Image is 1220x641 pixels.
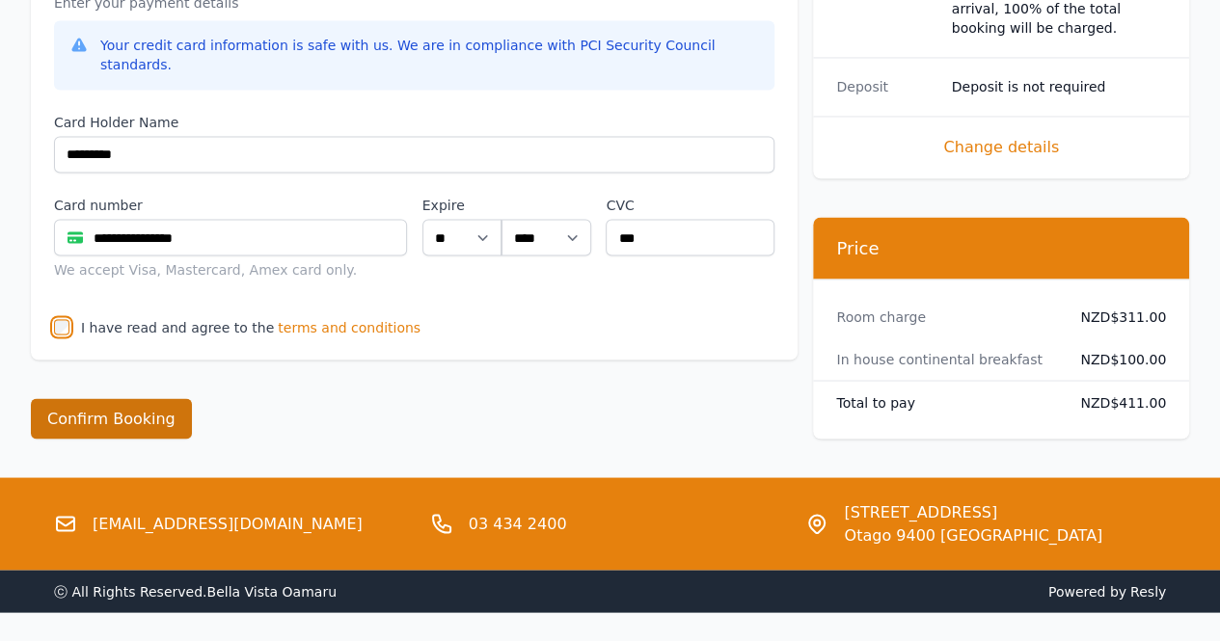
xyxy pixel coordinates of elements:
[81,319,274,334] label: I have read and agree to the
[618,581,1167,601] span: Powered by
[54,196,407,215] label: Card number
[836,77,935,96] dt: Deposit
[54,259,407,279] div: We accept Visa, Mastercard, Amex card only.
[469,512,567,535] a: 03 434 2400
[502,196,591,215] label: .
[1067,307,1166,326] dd: NZD$311.00
[836,349,1050,368] dt: In house continental breakfast
[54,583,337,599] span: ⓒ All Rights Reserved. Bella Vista Oamaru
[1067,392,1166,412] dd: NZD$411.00
[1067,349,1166,368] dd: NZD$100.00
[1130,583,1166,599] a: Resly
[93,512,363,535] a: [EMAIL_ADDRESS][DOMAIN_NAME]
[844,523,1102,547] span: Otago 9400 [GEOGRAPHIC_DATA]
[54,113,774,132] label: Card Holder Name
[100,36,759,74] div: Your credit card information is safe with us. We are in compliance with PCI Security Council stan...
[422,196,502,215] label: Expire
[278,317,420,336] span: terms and conditions
[836,136,1166,159] span: Change details
[836,307,1050,326] dt: Room charge
[836,392,1050,412] dt: Total to pay
[836,236,1166,259] h3: Price
[952,77,1166,96] dd: Deposit is not required
[31,398,192,439] button: Confirm Booking
[606,196,774,215] label: CVC
[844,500,1102,523] span: [STREET_ADDRESS]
